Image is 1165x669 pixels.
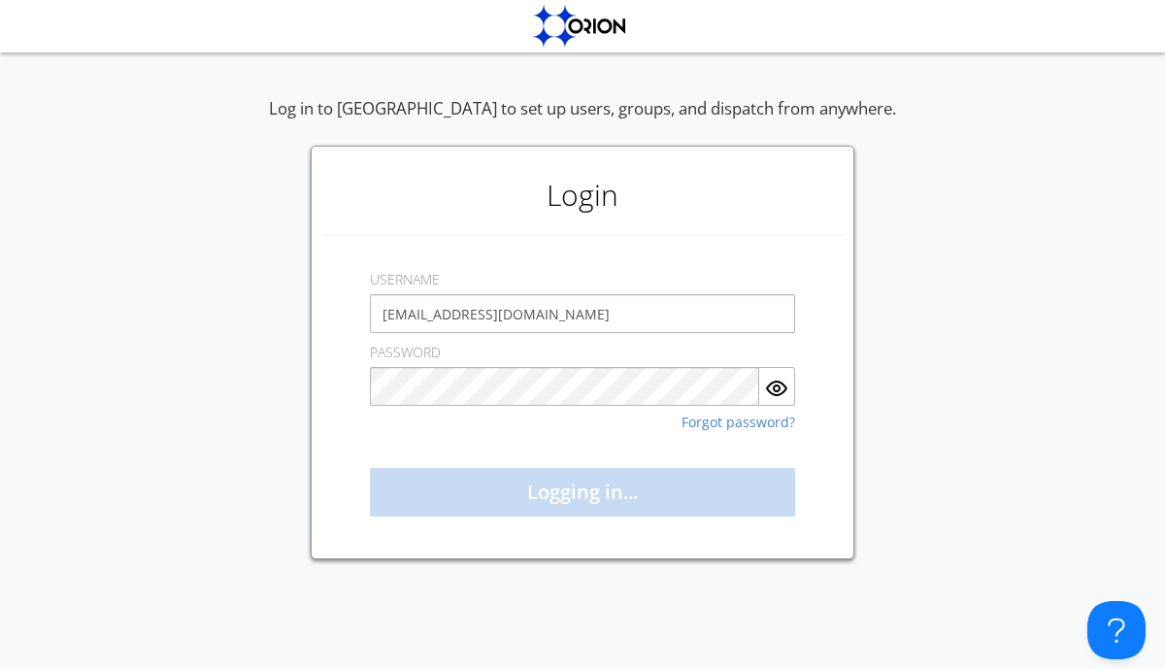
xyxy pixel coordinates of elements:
h1: Login [321,156,844,234]
a: Forgot password? [682,416,795,429]
label: USERNAME [370,270,440,289]
img: eye.svg [765,377,788,400]
label: PASSWORD [370,343,441,362]
input: Password [370,367,759,406]
button: Logging in... [370,468,795,517]
button: Show Password [759,367,795,406]
div: Log in to [GEOGRAPHIC_DATA] to set up users, groups, and dispatch from anywhere. [269,97,896,146]
iframe: Toggle Customer Support [1087,601,1146,659]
